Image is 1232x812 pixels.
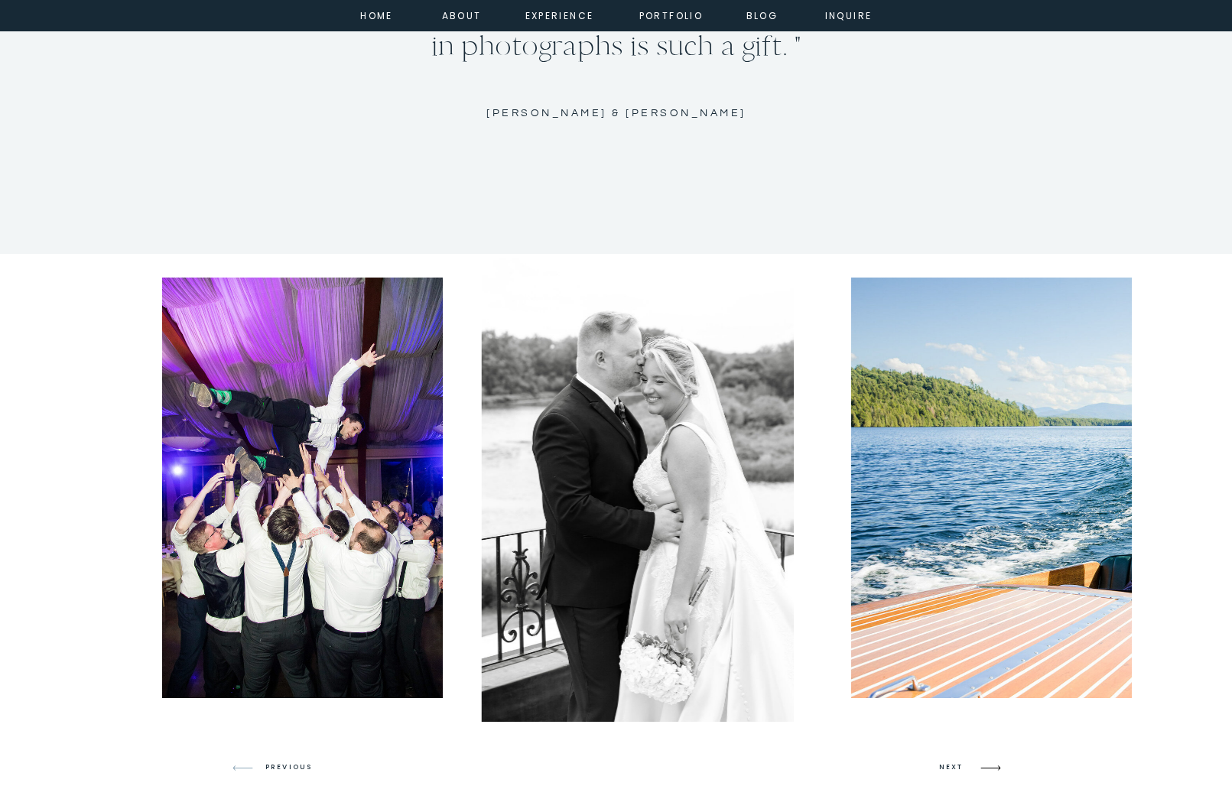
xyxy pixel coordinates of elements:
[821,8,876,21] a: inquire
[442,8,476,21] a: about
[356,8,398,21] a: home
[265,761,324,775] h3: PREVIOUS
[525,8,587,21] a: experience
[639,8,704,21] a: portfolio
[735,8,790,21] a: Blog
[939,761,968,775] h3: NEXT
[444,104,790,156] p: [PERSON_NAME] & [PERSON_NAME]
